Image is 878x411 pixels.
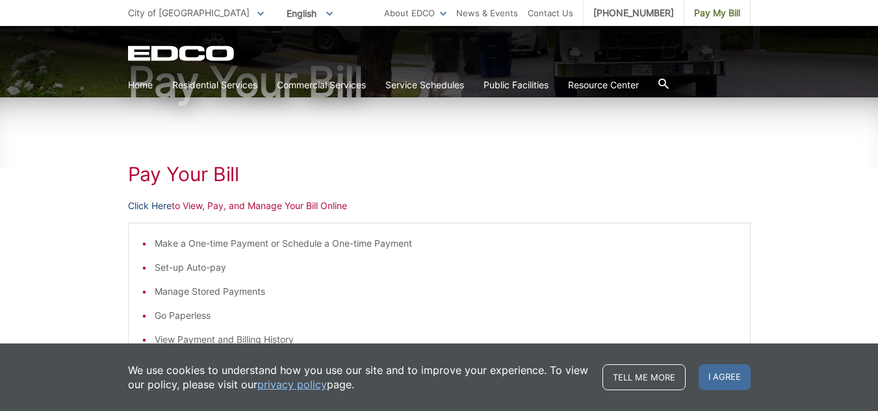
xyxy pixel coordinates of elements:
[384,6,446,20] a: About EDCO
[172,78,257,92] a: Residential Services
[155,236,737,251] li: Make a One-time Payment or Schedule a One-time Payment
[602,364,686,390] a: Tell me more
[277,3,342,24] span: English
[155,284,737,299] li: Manage Stored Payments
[155,308,737,323] li: Go Paperless
[128,199,751,213] p: to View, Pay, and Manage Your Bill Online
[568,78,639,92] a: Resource Center
[155,260,737,275] li: Set-up Auto-pay
[128,45,236,61] a: EDCD logo. Return to the homepage.
[385,78,464,92] a: Service Schedules
[277,78,366,92] a: Commercial Services
[456,6,518,20] a: News & Events
[128,78,153,92] a: Home
[128,162,751,186] h1: Pay Your Bill
[257,377,327,392] a: privacy policy
[128,61,751,103] h1: Pay Your Bill
[528,6,573,20] a: Contact Us
[694,6,740,20] span: Pay My Bill
[128,363,589,392] p: We use cookies to understand how you use our site and to improve your experience. To view our pol...
[155,332,737,347] li: View Payment and Billing History
[128,7,250,18] span: City of [GEOGRAPHIC_DATA]
[128,199,172,213] a: Click Here
[484,78,549,92] a: Public Facilities
[699,364,751,390] span: I agree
